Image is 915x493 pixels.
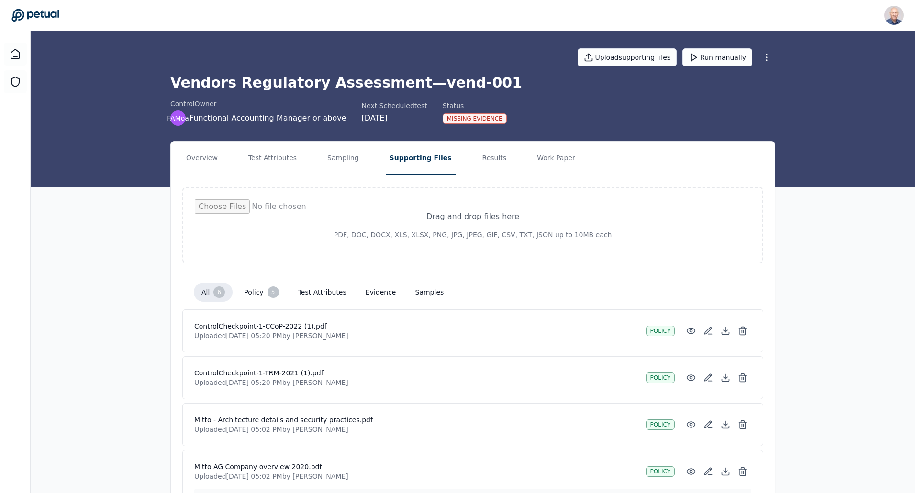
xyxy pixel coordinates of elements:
button: Work Paper [533,142,579,175]
button: evidence [358,284,404,301]
button: Download File [717,463,734,480]
div: 6 [213,286,225,298]
button: policy 5 [236,283,286,302]
button: Run manually [682,48,752,66]
button: Delete File [734,369,751,386]
div: policy [646,326,675,336]
div: 5 [268,286,279,298]
p: Uploaded [DATE] 05:02 PM by [PERSON_NAME] [194,471,638,481]
p: Uploaded [DATE] 05:02 PM by [PERSON_NAME] [194,425,638,434]
button: Delete File [734,416,751,433]
div: control Owner [170,99,346,109]
button: Preview File (hover for quick preview, click for full view) [682,416,700,433]
button: Download File [717,369,734,386]
button: Test Attributes [245,142,301,175]
button: Results [479,142,511,175]
div: policy [646,419,675,430]
div: Status [443,101,507,110]
button: More Options [758,49,775,66]
a: Dashboard [4,43,27,66]
button: all 6 [194,283,233,302]
h4: Mitto AG Company overview 2020.pdf [194,462,638,471]
div: Next Scheduled test [362,101,427,110]
button: Add/Edit Description [700,463,717,480]
button: Add/Edit Description [700,322,717,340]
a: SOC [4,70,27,93]
button: Download File [717,416,734,433]
h4: ControlCheckpoint-1-TRM-2021 (1).pdf [194,368,638,378]
h4: ControlCheckpoint-1-CCoP-2022 (1).pdf [194,321,638,331]
h4: Mitto - Architecture details and security practices.pdf [194,415,638,425]
div: policy [646,466,675,477]
h1: Vendors Regulatory Assessment — vend-001 [170,74,775,91]
span: Functional Accounting Manager or above [190,112,346,124]
button: test attributes [290,284,354,301]
button: Download File [717,322,734,340]
div: [DATE] [362,112,427,124]
button: Preview File (hover for quick preview, click for full view) [682,322,700,340]
span: FAMoa [167,113,189,123]
p: Uploaded [DATE] 05:20 PM by [PERSON_NAME] [194,331,638,340]
button: samples [408,284,452,301]
button: Uploadsupporting files [578,48,677,66]
button: Preview File (hover for quick preview, click for full view) [682,369,700,386]
p: Uploaded [DATE] 05:20 PM by [PERSON_NAME] [194,378,638,387]
a: Go to Dashboard [11,9,59,22]
div: Missing Evidence [443,113,507,124]
button: Preview File (hover for quick preview, click for full view) [682,463,700,480]
button: Delete File [734,463,751,480]
button: Overview [182,142,222,175]
nav: Tabs [171,142,775,175]
button: Supporting Files [386,142,456,175]
button: Delete File [734,322,751,340]
button: Sampling [324,142,363,175]
button: Add/Edit Description [700,369,717,386]
div: policy [646,372,675,383]
button: Add/Edit Description [700,416,717,433]
img: Harel K [884,6,904,25]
